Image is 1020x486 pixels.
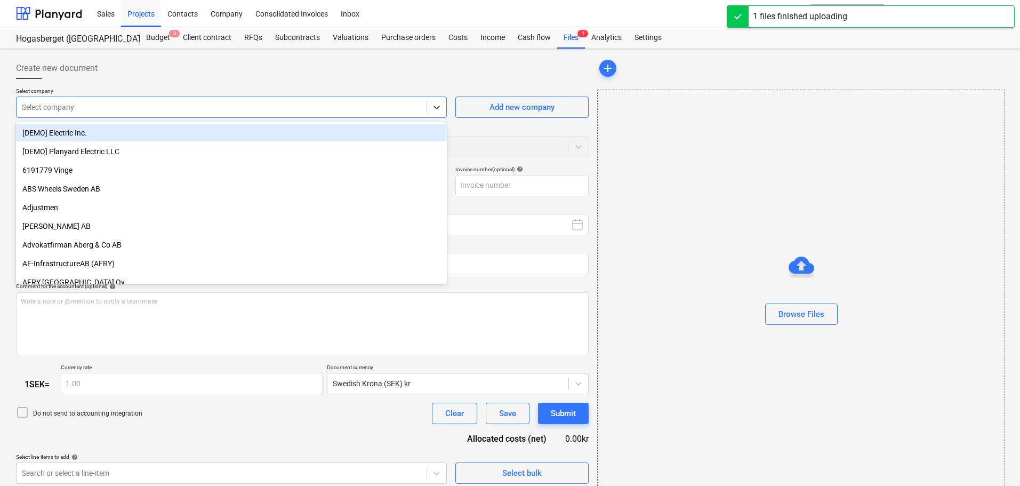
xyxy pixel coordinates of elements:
span: 1 [577,30,588,37]
div: Browse Files [778,307,824,321]
a: Client contract [176,27,238,49]
button: Browse Files [765,304,838,325]
a: RFQs [238,27,269,49]
div: Comment for the accountant (optional) [16,283,589,290]
span: help [107,283,116,290]
a: Income [474,27,511,49]
div: Files [557,27,585,49]
div: Submit [551,407,576,420]
p: Do not send to accounting integration [33,409,142,418]
div: 1 files finished uploading [753,10,847,23]
a: Purchase orders [375,27,442,49]
a: Valuations [326,27,375,49]
span: 3 [169,30,180,37]
input: Invoice number [455,175,589,196]
div: Advokatfirman Aberg & Co AB [16,236,447,253]
div: Adventura Syd AB [16,218,447,235]
button: Select bulk [455,463,589,484]
div: Select bulk [502,466,542,480]
button: Clear [432,403,477,424]
a: Cash flow [511,27,557,49]
span: help [69,454,78,460]
div: AFRY Finland Oy [16,274,447,291]
div: Allocated costs (net) [450,433,564,445]
a: Analytics [585,27,628,49]
div: Clear [445,407,464,420]
button: Save [486,403,529,424]
a: Files1 [557,27,585,49]
div: ABS Wheels Sweden AB [16,180,447,197]
button: Submit [538,403,589,424]
span: add [601,62,614,75]
a: Settings [628,27,668,49]
iframe: Chat Widget [967,435,1020,486]
div: [DEMO] Electric Inc. [16,124,447,141]
div: 1 SEK = [16,379,61,389]
button: [DATE] [404,214,589,235]
p: Select company [16,87,447,97]
p: Accounting period [404,205,589,214]
a: Budget3 [140,27,176,49]
div: AFRY [GEOGRAPHIC_DATA] Oy [16,274,447,291]
a: Costs [442,27,474,49]
button: Add new company [455,97,589,118]
div: Invoice number (optional) [455,166,589,173]
div: Adjustmen [16,199,447,216]
div: [PERSON_NAME] AB [16,218,447,235]
div: Save [499,407,516,420]
p: Document currency [327,364,589,373]
a: Subcontracts [269,27,326,49]
span: help [515,166,523,172]
div: Add new company [489,100,555,114]
p: Currency rate [61,364,323,373]
div: [DEMO] Planyard Electric LLC [16,143,447,160]
div: Budget [140,27,176,49]
div: 6191779 Vinge [16,162,447,179]
span: Create new document [16,62,98,75]
div: Hogasberget ([GEOGRAPHIC_DATA]) [16,34,127,45]
div: Select line-items to add [16,453,447,460]
div: 0.00kr [564,433,589,445]
div: AF-InfrastructureAB (AFRY) [16,255,447,272]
